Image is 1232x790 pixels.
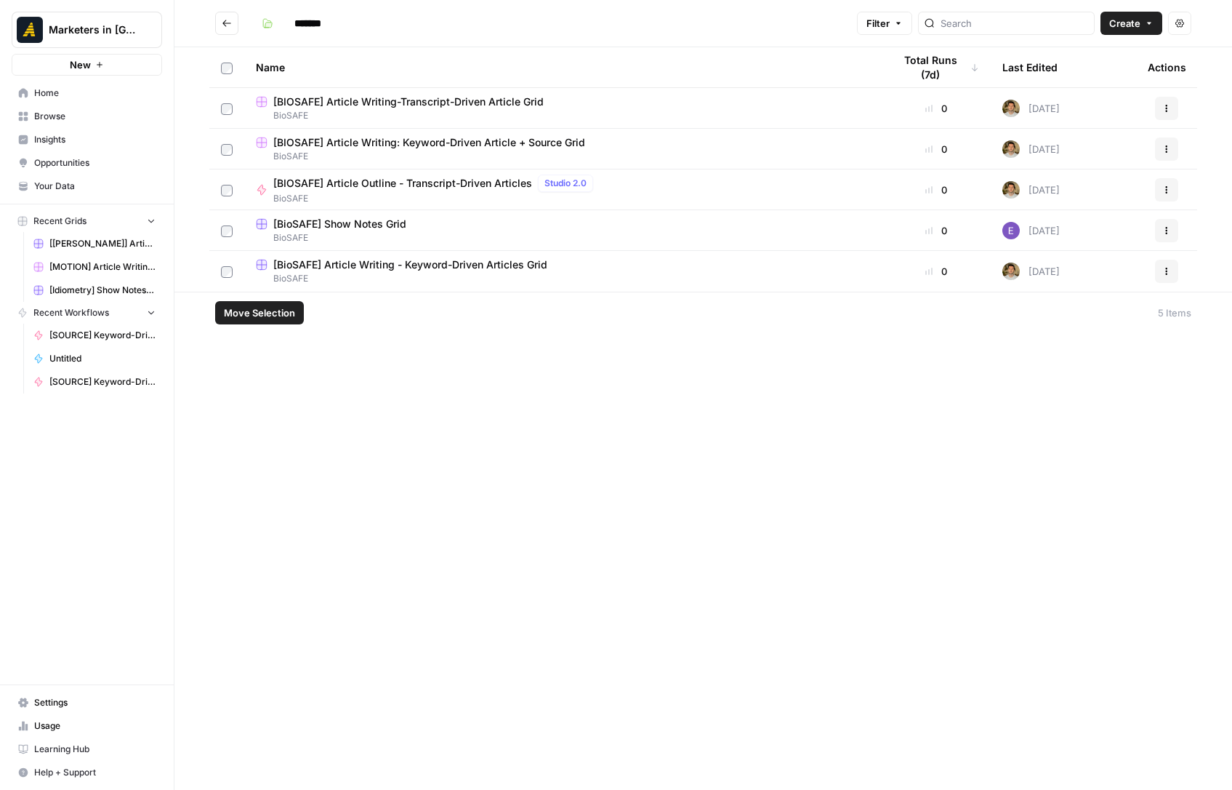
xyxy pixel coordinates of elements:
a: [[PERSON_NAME]] Article Writing - Keyword-Driven Articles Grid [27,232,162,255]
span: Home [34,87,156,100]
span: Usage [34,719,156,733]
span: Create [1109,16,1140,31]
a: Opportunities [12,151,162,175]
span: Insights [34,133,156,146]
span: BioSAFE [273,192,599,205]
button: Recent Workflows [12,302,162,324]
img: 5zyzjh3tw4s3l6pe5wy4otrd1hyg [1002,100,1020,117]
span: Learning Hub [34,743,156,756]
span: Filter [866,16,890,31]
span: [[PERSON_NAME]] Article Writing - Keyword-Driven Articles Grid [49,237,156,250]
span: [BIOSAFE] Article Outline - Transcript-Driven Articles [273,176,532,191]
a: Usage [12,714,162,738]
span: Your Data [34,180,156,193]
div: [DATE] [1002,181,1060,199]
a: Learning Hub [12,738,162,761]
span: Marketers in [GEOGRAPHIC_DATA] [49,23,137,37]
button: Help + Support [12,761,162,784]
div: [DATE] [1002,100,1060,117]
img: 5zyzjh3tw4s3l6pe5wy4otrd1hyg [1002,181,1020,199]
span: Untitled [49,352,156,365]
span: Move Selection [224,306,295,320]
a: [MOTION] Article Writing - Keyword-Driven Article + Source Grid [27,255,162,279]
div: [DATE] [1002,222,1060,239]
div: 0 [893,223,979,238]
a: Insights [12,128,162,151]
button: Filter [857,12,912,35]
a: [SOURCE] Keyword-Driven Article: 1st Draft Writing [27,370,162,394]
span: [SOURCE] Keyword-Driven Article: Outline Generation [49,329,156,342]
button: Recent Grids [12,210,162,232]
a: [BIOSAFE] Article Writing: Keyword-Driven Article + Source GridBioSAFE [256,135,870,163]
span: [BIOSAFE] Article Writing-Transcript-Driven Article Grid [273,95,544,109]
button: Workspace: Marketers in Demand [12,12,162,48]
span: Help + Support [34,766,156,779]
img: fgkld43o89z7d2dcu0r80zen0lng [1002,222,1020,239]
span: BioSAFE [256,150,870,163]
div: 0 [893,264,979,279]
span: [SOURCE] Keyword-Driven Article: 1st Draft Writing [49,375,156,388]
a: Settings [12,691,162,714]
img: Marketers in Demand Logo [17,17,43,43]
span: Recent Grids [33,215,86,228]
div: 0 [893,101,979,116]
span: Settings [34,696,156,709]
button: Create [1100,12,1162,35]
a: [SOURCE] Keyword-Driven Article: Outline Generation [27,324,162,347]
span: [Idiometry] Show Notes Grid [49,284,156,297]
span: [BioSAFE] Show Notes Grid [273,217,406,231]
div: 0 [893,142,979,156]
a: Browse [12,105,162,128]
div: Name [256,47,870,87]
a: Your Data [12,175,162,198]
span: BioSAFE [256,231,870,244]
img: 5zyzjh3tw4s3l6pe5wy4otrd1hyg [1002,263,1020,280]
span: Browse [34,110,156,123]
button: New [12,54,162,76]
span: Recent Workflows [33,306,109,319]
button: Move Selection [215,301,304,324]
span: Studio 2.0 [544,177,587,190]
a: [BIOSAFE] Article Writing-Transcript-Driven Article GridBioSAFE [256,95,870,122]
div: Actions [1148,47,1186,87]
span: BioSAFE [256,109,870,122]
a: [Idiometry] Show Notes Grid [27,279,162,302]
div: [DATE] [1002,140,1060,158]
span: [BIOSAFE] Article Writing: Keyword-Driven Article + Source Grid [273,135,585,150]
span: Opportunities [34,156,156,169]
span: BioSAFE [256,272,870,285]
a: [BioSAFE] Article Writing - Keyword-Driven Articles GridBioSAFE [256,258,870,285]
a: Home [12,81,162,105]
div: 5 Items [1158,306,1191,320]
a: Untitled [27,347,162,370]
div: Last Edited [1002,47,1058,87]
img: 5zyzjh3tw4s3l6pe5wy4otrd1hyg [1002,140,1020,158]
button: Go back [215,12,238,35]
span: New [70,57,91,72]
a: [BIOSAFE] Article Outline - Transcript-Driven ArticlesStudio 2.0BioSAFE [256,175,870,205]
span: [BioSAFE] Article Writing - Keyword-Driven Articles Grid [273,258,547,272]
span: [MOTION] Article Writing - Keyword-Driven Article + Source Grid [49,260,156,274]
a: [BioSAFE] Show Notes GridBioSAFE [256,217,870,244]
input: Search [941,16,1088,31]
div: Total Runs (7d) [893,47,979,87]
div: 0 [893,183,979,197]
div: [DATE] [1002,263,1060,280]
